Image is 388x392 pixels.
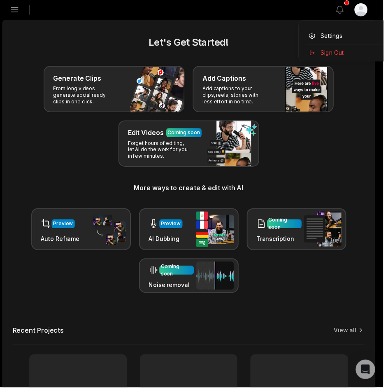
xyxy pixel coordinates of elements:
[42,237,81,246] h3: Auto Reframe
[308,214,346,250] img: transcription.png
[163,223,183,230] div: Preview
[90,216,128,248] img: auto_reframe.png
[272,219,304,234] div: Coming soon
[325,32,346,40] span: Settings
[338,330,361,338] a: View all
[163,266,195,281] div: Coming soon
[325,49,348,58] span: Sign Out
[199,214,237,250] img: ai_dubbing.png
[151,284,196,293] h3: Noise removal
[260,237,305,246] h3: Transcription
[13,185,369,195] h3: More ways to create & edit with AI
[13,330,65,338] h2: Recent Projects
[54,223,74,230] div: Preview
[54,86,118,106] p: From long videos generate social ready clips in one click.
[13,35,369,50] h2: Let's Get Started!
[360,364,380,384] div: Open Intercom Messenger
[205,86,269,106] p: Add captions to your clips, reels, stories with less effort in no time.
[130,142,193,161] p: Forget hours of editing, let AI do the work for you in few minutes.
[170,131,202,138] div: Coming soon
[151,237,185,246] h3: AI Dubbing
[205,74,249,84] h3: Add Captions
[130,129,166,139] h3: Edit Videos
[199,265,237,293] img: noise_removal.png
[54,74,102,84] h3: Generate Clips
